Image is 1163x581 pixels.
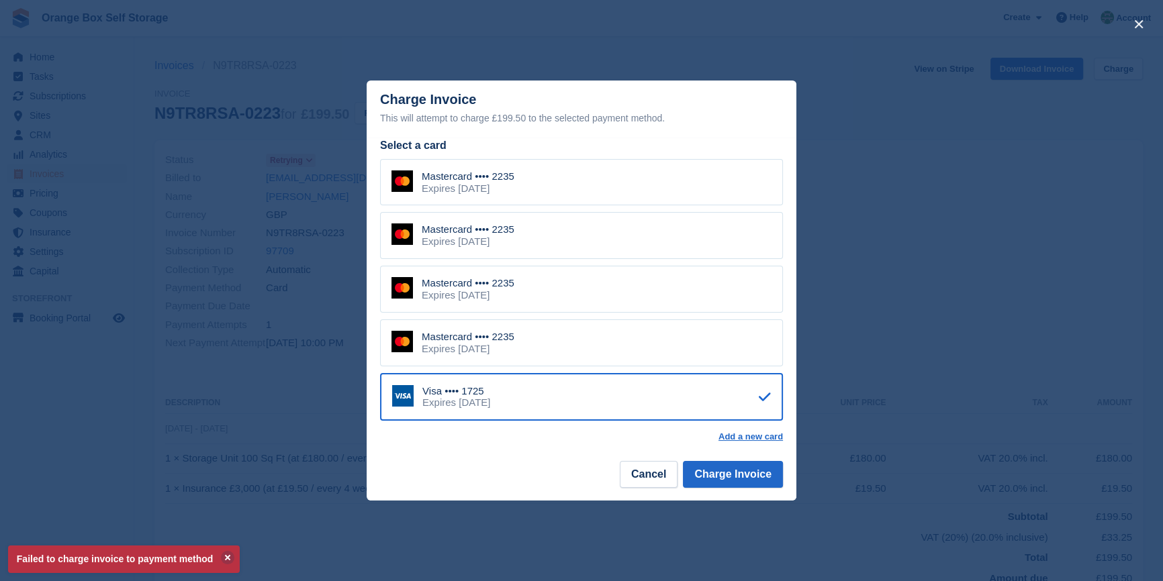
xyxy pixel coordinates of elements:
button: Cancel [620,461,678,488]
div: Mastercard •••• 2235 [422,331,514,343]
img: Mastercard Logo [391,277,413,299]
a: Add a new card [718,431,783,442]
div: Expires [DATE] [422,397,490,409]
div: Expires [DATE] [422,182,514,195]
div: Mastercard •••• 2235 [422,223,514,235]
div: Charge Invoice [380,92,783,126]
img: Mastercard Logo [391,170,413,192]
img: Mastercard Logo [391,331,413,352]
div: Visa •••• 1725 [422,385,490,397]
button: Charge Invoice [683,461,783,488]
div: Expires [DATE] [422,235,514,248]
div: Select a card [380,138,783,154]
button: close [1128,13,1150,35]
div: Mastercard •••• 2235 [422,277,514,289]
div: Expires [DATE] [422,289,514,301]
img: Mastercard Logo [391,223,413,245]
div: Expires [DATE] [422,343,514,355]
div: Mastercard •••• 2235 [422,170,514,182]
p: Failed to charge invoice to payment method [8,545,240,573]
div: This will attempt to charge £199.50 to the selected payment method. [380,110,783,126]
img: Visa Logo [392,385,414,407]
